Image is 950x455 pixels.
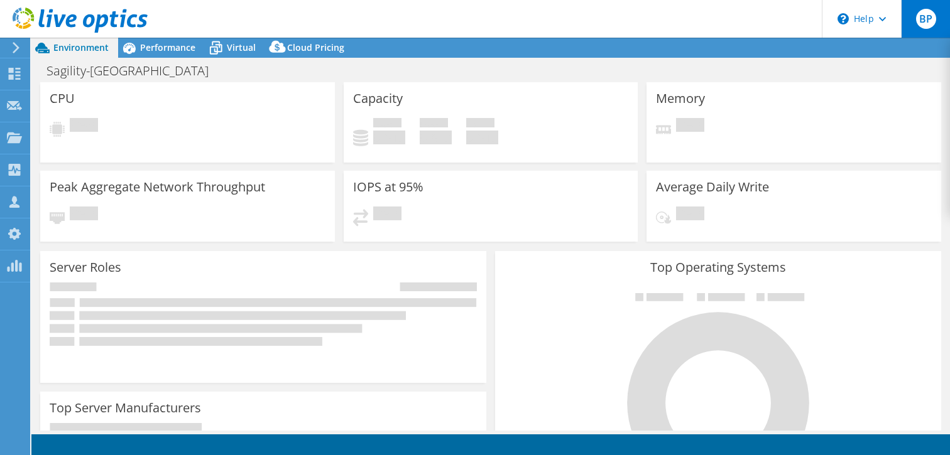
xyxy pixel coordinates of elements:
h3: Average Daily Write [656,180,769,194]
span: Cloud Pricing [287,41,344,53]
span: Virtual [227,41,256,53]
span: Pending [373,206,401,223]
h3: Memory [656,92,705,105]
span: Free [420,118,448,131]
span: Pending [70,206,98,223]
h3: Top Server Manufacturers [50,401,201,415]
h1: Sagility-[GEOGRAPHIC_DATA] [41,64,228,78]
span: BP [916,9,936,29]
h3: Capacity [353,92,403,105]
h4: 0 GiB [420,131,452,144]
h3: IOPS at 95% [353,180,423,194]
svg: \n [838,13,849,24]
span: Pending [70,118,98,135]
span: Pending [676,118,704,135]
span: Used [373,118,401,131]
span: Performance [140,41,195,53]
h3: CPU [50,92,75,105]
span: Pending [676,206,704,223]
h4: 0 GiB [466,131,498,144]
span: Total [466,118,494,131]
span: Environment [53,41,109,53]
h3: Server Roles [50,260,121,274]
h3: Peak Aggregate Network Throughput [50,180,265,194]
h4: 0 GiB [373,131,405,144]
h3: Top Operating Systems [505,260,932,274]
